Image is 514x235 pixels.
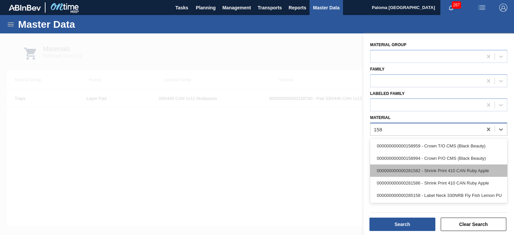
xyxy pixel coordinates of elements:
button: Notifications [440,3,462,12]
h1: Master Data [18,20,137,28]
button: Clear Search [441,218,507,231]
div: 000000000000285158 - Label Neck 330NRB Fly Fish Lemon PU [370,189,507,202]
span: Reports [288,4,306,12]
span: Master Data [313,4,339,12]
label: Labeled Family [370,91,405,96]
div: 000000000000281582 - Shrink Print 410 CAN Ruby Apple [370,164,507,177]
label: Material Group [370,42,406,47]
div: 000000000000281586 - Shrink Print 410 CAN Ruby Apple [370,177,507,189]
label: Family [370,67,384,72]
img: TNhmsLtSVTkK8tSr43FrP2fwEKptu5GPRR3wAAAABJRU5ErkJggg== [9,5,41,11]
img: userActions [478,4,486,12]
img: Logout [499,4,507,12]
span: Planning [196,4,216,12]
div: 000000000000158959 - Crown T/O CMS (Black Beauty) [370,140,507,152]
span: Tasks [174,4,189,12]
span: 267 [452,1,461,9]
label: Material [370,115,391,120]
div: 000000000000158994 - Crown P/O CMS (Black Beauty) [370,152,507,164]
span: Transports [258,4,282,12]
button: Search [369,218,435,231]
span: Management [222,4,251,12]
